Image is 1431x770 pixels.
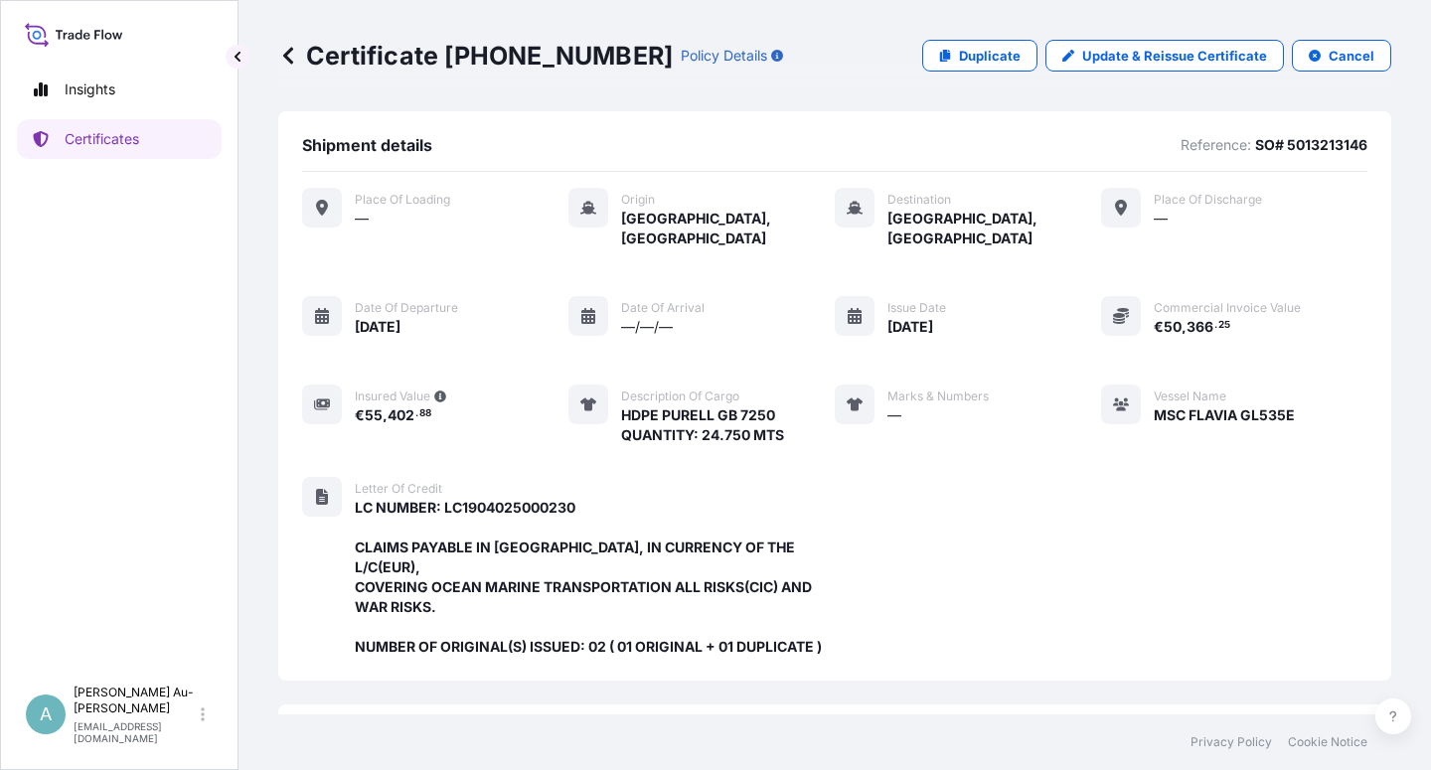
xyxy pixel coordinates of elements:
span: , [1182,320,1187,334]
span: Date of arrival [621,300,705,316]
a: Certificates [17,119,222,159]
button: Cancel [1292,40,1391,72]
span: Date of departure [355,300,458,316]
span: HDPE PURELL GB 7250 QUANTITY: 24.750 MTS [621,405,784,445]
p: [EMAIL_ADDRESS][DOMAIN_NAME] [74,720,197,744]
span: [DATE] [355,317,400,337]
span: 50 [1164,320,1182,334]
p: Duplicate [959,46,1021,66]
a: Cookie Notice [1288,734,1367,750]
p: [PERSON_NAME] Au-[PERSON_NAME] [74,685,197,716]
span: , [383,408,388,422]
p: Certificate [PHONE_NUMBER] [278,40,673,72]
span: Place of Loading [355,192,450,208]
span: —/—/— [621,317,673,337]
span: MSC FLAVIA GL535E [1154,405,1295,425]
span: 25 [1218,322,1230,329]
a: Privacy Policy [1191,734,1272,750]
p: SO# 5013213146 [1255,135,1367,155]
span: 88 [419,410,431,417]
a: Insights [17,70,222,109]
span: . [1214,322,1217,329]
span: [GEOGRAPHIC_DATA], [GEOGRAPHIC_DATA] [887,209,1101,248]
span: Shipment details [302,135,432,155]
span: Issue Date [887,300,946,316]
span: Destination [887,192,951,208]
span: — [355,209,369,229]
span: Vessel Name [1154,388,1226,404]
span: € [1154,320,1164,334]
span: [GEOGRAPHIC_DATA], [GEOGRAPHIC_DATA] [621,209,835,248]
p: Insights [65,79,115,99]
span: — [887,405,901,425]
span: Letter of Credit [355,481,442,497]
span: . [415,410,418,417]
p: Reference: [1181,135,1251,155]
span: Commercial Invoice Value [1154,300,1301,316]
span: [DATE] [887,317,933,337]
p: Policy Details [681,46,767,66]
span: Place of discharge [1154,192,1262,208]
p: Certificates [65,129,139,149]
p: Update & Reissue Certificate [1082,46,1267,66]
span: 55 [365,408,383,422]
p: Cancel [1329,46,1374,66]
span: € [355,408,365,422]
span: Description of cargo [621,388,739,404]
span: Marks & Numbers [887,388,989,404]
a: Update & Reissue Certificate [1045,40,1284,72]
span: — [1154,209,1168,229]
span: Origin [621,192,655,208]
span: A [40,704,52,724]
span: 366 [1187,320,1213,334]
span: 402 [388,408,414,422]
span: LC NUMBER: LC1904025000230 CLAIMS PAYABLE IN [GEOGRAPHIC_DATA], IN CURRENCY OF THE L/C(EUR), COVE... [355,498,835,657]
a: Duplicate [922,40,1037,72]
span: Insured Value [355,388,430,404]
